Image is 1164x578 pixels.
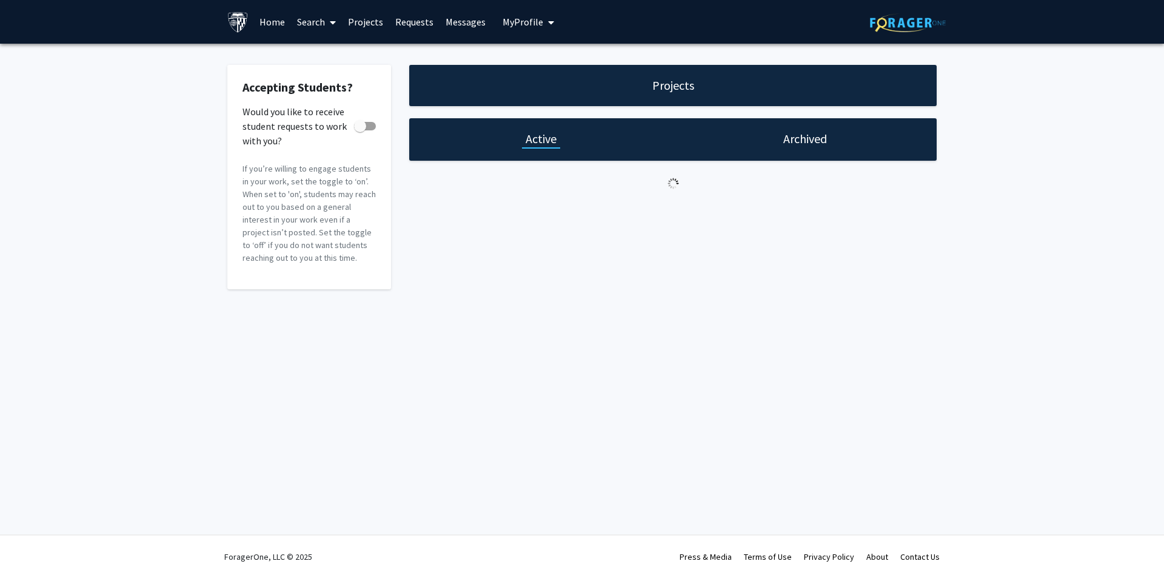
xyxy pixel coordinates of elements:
div: ForagerOne, LLC © 2025 [224,536,312,578]
a: Search [291,1,342,43]
a: Press & Media [680,551,732,562]
a: Privacy Policy [804,551,854,562]
a: Contact Us [900,551,940,562]
h1: Active [526,130,557,147]
img: ForagerOne Logo [870,13,946,32]
h2: Accepting Students? [242,80,376,95]
a: Messages [440,1,492,43]
a: Projects [342,1,389,43]
span: My Profile [503,16,543,28]
img: Loading [663,173,684,194]
a: About [866,551,888,562]
iframe: Chat [9,523,52,569]
a: Home [253,1,291,43]
span: Would you like to receive student requests to work with you? [242,104,349,148]
p: If you’re willing to engage students in your work, set the toggle to ‘on’. When set to 'on', stud... [242,163,376,264]
img: Johns Hopkins University Logo [227,12,249,33]
a: Requests [389,1,440,43]
a: Terms of Use [744,551,792,562]
h1: Archived [783,130,827,147]
h1: Projects [652,77,694,94]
